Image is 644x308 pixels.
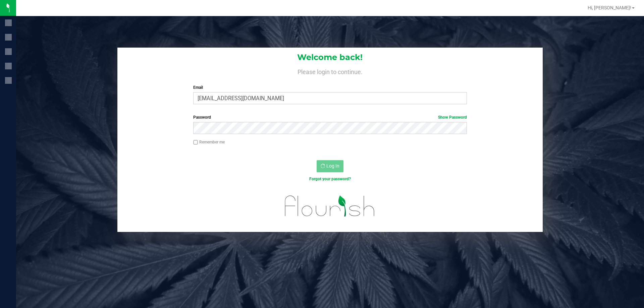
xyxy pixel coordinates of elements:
[117,67,543,75] h4: Please login to continue.
[588,5,631,10] span: Hi, [PERSON_NAME]!
[326,163,339,169] span: Log In
[438,115,467,120] a: Show Password
[117,53,543,62] h1: Welcome back!
[193,115,211,120] span: Password
[317,160,343,172] button: Log In
[193,84,467,90] label: Email
[277,189,383,223] img: flourish_logo.svg
[309,177,351,181] a: Forgot your password?
[193,140,198,145] input: Remember me
[193,139,225,145] label: Remember me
